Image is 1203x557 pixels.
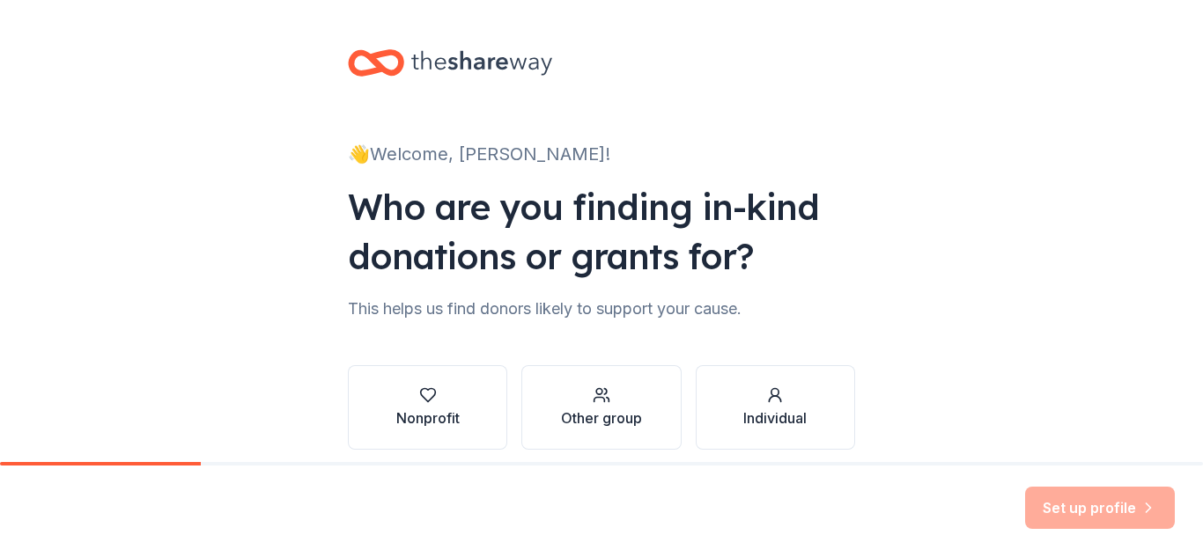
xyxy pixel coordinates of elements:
div: Nonprofit [396,407,460,429]
button: Nonprofit [348,365,507,450]
div: 👋 Welcome, [PERSON_NAME]! [348,140,855,168]
div: Who are you finding in-kind donations or grants for? [348,182,855,281]
div: Other group [561,407,642,429]
button: Other group [521,365,681,450]
div: Individual [743,407,807,429]
div: This helps us find donors likely to support your cause. [348,295,855,323]
button: Individual [696,365,855,450]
